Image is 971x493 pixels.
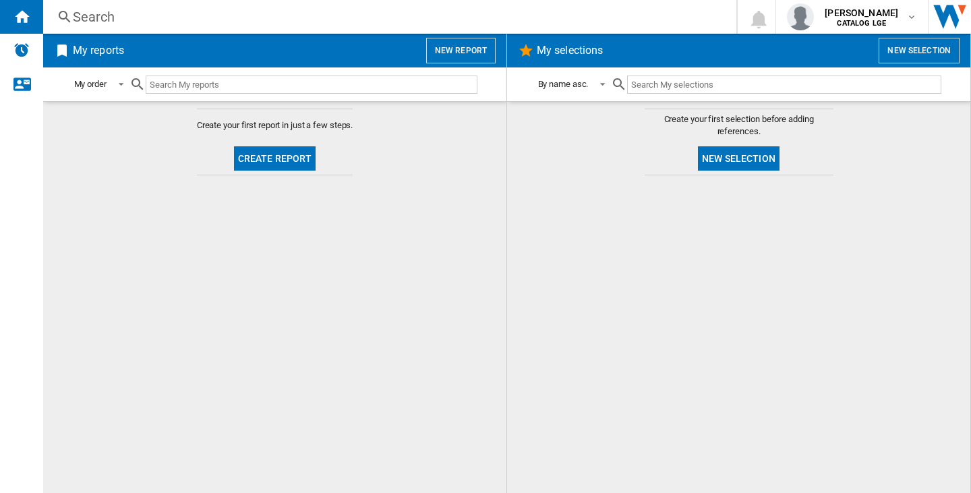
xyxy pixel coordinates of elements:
input: Search My reports [146,76,477,94]
button: Create report [234,146,316,171]
div: Search [73,7,701,26]
img: alerts-logo.svg [13,42,30,58]
h2: My reports [70,38,127,63]
input: Search My selections [627,76,941,94]
button: New selection [879,38,960,63]
div: By name asc. [538,79,589,89]
div: My order [74,79,107,89]
b: CATALOG LGE [837,19,886,28]
span: Create your first report in just a few steps. [197,119,353,132]
button: New report [426,38,496,63]
span: Create your first selection before adding references. [645,113,833,138]
img: profile.jpg [787,3,814,30]
h2: My selections [534,38,606,63]
button: New selection [698,146,779,171]
span: [PERSON_NAME] [825,6,898,20]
